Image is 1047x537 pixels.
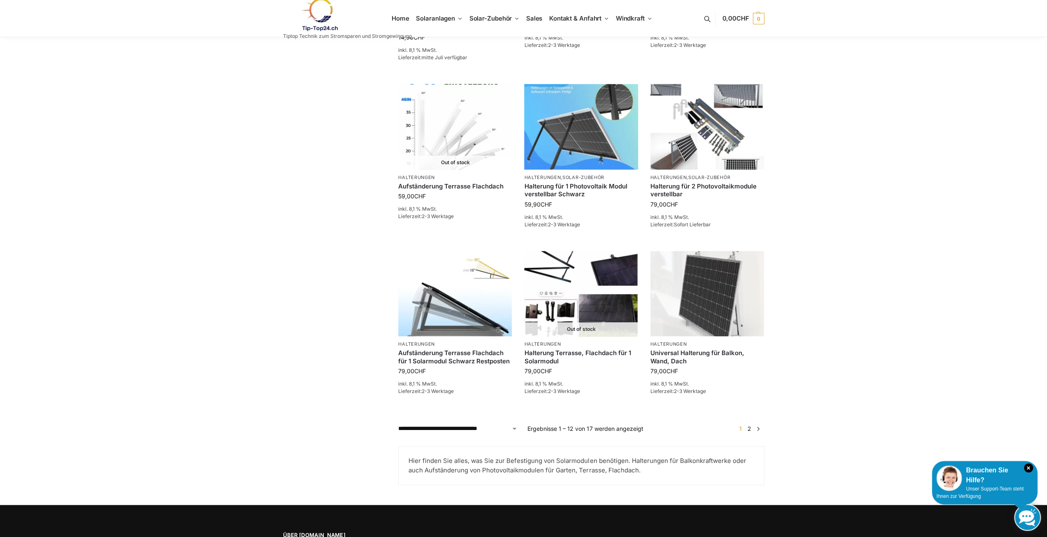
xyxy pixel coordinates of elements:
[524,367,552,374] bdi: 79,00
[745,425,753,432] a: Seite 2
[734,424,764,433] nav: Produkt-Seitennummerierung
[398,388,454,394] span: Lieferzeit:
[398,84,512,169] a: Out of stockDie optimierte Produktbeschreibung könnte wie folgt lauten: Flexibles Montagesystem f...
[650,214,764,221] p: inkl. 8,1 % MwSt.
[524,201,552,208] bdi: 59,90
[737,425,744,432] span: Seite 1
[674,221,711,228] span: Sofort Lieferbar
[548,221,580,228] span: 2-3 Werktage
[650,341,687,347] a: Halterungen
[548,42,580,48] span: 2-3 Werktage
[650,34,764,42] p: inkl. 8,1 % MwSt.
[650,380,764,388] p: inkl. 8,1 % MwSt.
[524,251,638,336] a: Out of stockHalterung Terrasse, Flachdach für 1 Solarmodul
[524,182,638,198] a: Halterung für 1 Photovoltaik Modul verstellbar Schwarz
[936,465,962,491] img: Customer service
[398,193,426,200] bdi: 59,00
[413,34,425,41] span: CHF
[548,388,580,394] span: 2-3 Werktage
[755,424,761,433] a: →
[398,34,425,41] bdi: 14,90
[650,388,706,394] span: Lieferzeit:
[524,251,638,336] img: Halterung Terrasse, Flachdach für 1 Solarmodul
[650,221,711,228] span: Lieferzeit:
[398,380,512,388] p: inkl. 8,1 % MwSt.
[416,14,455,22] span: Solaranlagen
[398,213,454,219] span: Lieferzeit:
[616,14,645,22] span: Windkraft
[540,201,552,208] span: CHF
[688,174,730,180] a: Solar-Zubehör
[398,54,467,60] span: Lieferzeit:
[524,174,561,180] a: Halterungen
[524,42,580,48] span: Lieferzeit:
[666,201,678,208] span: CHF
[398,424,518,433] select: Shop-Reihenfolge
[1024,463,1033,472] i: Schließen
[650,174,687,180] a: Halterungen
[650,182,764,198] a: Halterung für 2 Photovoltaikmodule verstellbar
[524,388,580,394] span: Lieferzeit:
[524,341,561,347] a: Halterungen
[398,46,512,54] p: inkl. 8,1 % MwSt.
[422,54,467,60] span: mitte Juli verfügbar
[524,221,580,228] span: Lieferzeit:
[722,6,764,31] a: 0,00CHF 0
[414,367,426,374] span: CHF
[562,174,604,180] a: Solar-Zubehör
[674,388,706,394] span: 2-3 Werktage
[469,14,512,22] span: Solar-Zubehör
[524,174,638,181] p: ,
[398,84,512,169] img: Die optimierte Produktbeschreibung könnte wie folgt lauten: Flexibles Montagesystem für Solarpaneele
[936,465,1033,485] div: Brauchen Sie Hilfe?
[524,84,638,169] img: Solarpaneel Halterung Wand Lang Schwarz
[283,34,412,39] p: Tiptop Technik zum Stromsparen und Stromgewinnung
[540,367,552,374] span: CHF
[526,14,543,22] span: Sales
[549,14,601,22] span: Kontakt & Anfahrt
[414,193,426,200] span: CHF
[527,424,643,433] p: Ergebnisse 1 – 12 von 17 werden angezeigt
[422,213,454,219] span: 2-3 Werktage
[650,251,764,336] img: Befestigung Solarpaneele
[398,182,512,191] a: Aufständerung Terrasse Flachdach
[422,388,454,394] span: 2-3 Werktage
[524,214,638,221] p: inkl. 8,1 % MwSt.
[398,367,426,374] bdi: 79,00
[666,367,678,374] span: CHF
[524,34,638,42] p: inkl. 8,1 % MwSt.
[722,14,749,22] span: 0,00
[524,380,638,388] p: inkl. 8,1 % MwSt.
[398,251,512,336] img: Halterung-Terrasse Aufständerung
[674,42,706,48] span: 2-3 Werktage
[753,13,764,24] span: 0
[398,349,512,365] a: Aufständerung Terrasse Flachdach für 1 Solarmodul Schwarz Restposten
[736,14,749,22] span: CHF
[398,205,512,213] p: inkl. 8,1 % MwSt.
[409,456,754,475] p: Hier finden Sie alles, was Sie zur Befestigung von Solarmodulen benötigen. Halterungen für Balkon...
[524,349,638,365] a: Halterung Terrasse, Flachdach für 1 Solarmodul
[650,174,764,181] p: ,
[398,341,435,347] a: Halterungen
[650,367,678,374] bdi: 79,00
[650,349,764,365] a: Universal Halterung für Balkon, Wand, Dach
[650,84,764,169] img: Halterung für 2 Photovoltaikmodule verstellbar
[398,174,435,180] a: Halterungen
[650,201,678,208] bdi: 79,00
[936,486,1024,499] span: Unser Support-Team steht Ihnen zur Verfügung
[650,42,706,48] span: Lieferzeit:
